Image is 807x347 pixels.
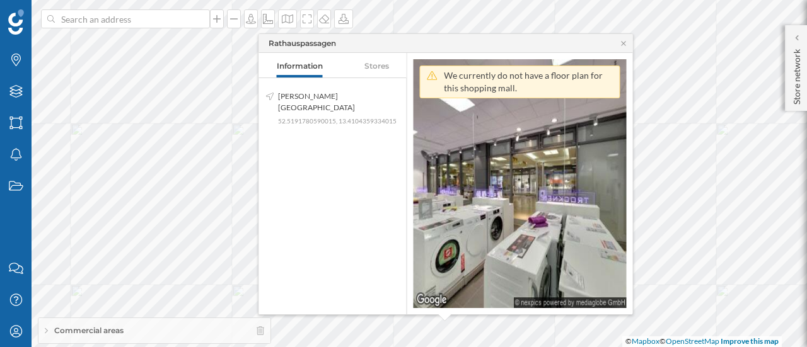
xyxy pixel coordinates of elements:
[666,336,719,346] a: OpenStreetMap
[278,117,400,125] p: 52.5191780590015, 13.4104359334015
[269,38,336,49] div: Rathauspassagen
[20,9,81,20] span: Assistance
[278,91,400,113] p: [PERSON_NAME][GEOGRAPHIC_DATA]
[622,336,782,347] div: © ©
[721,336,779,346] a: Improve this map
[8,9,24,35] img: Geoblink Logo
[414,59,627,308] img: street-view-snapshot
[54,325,124,336] span: Commercial areas
[632,336,659,346] a: Mapbox
[277,57,323,77] a: Information
[444,69,613,94] div: We currently do not have a floor plan for this shopping mall.
[791,44,803,105] p: Store network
